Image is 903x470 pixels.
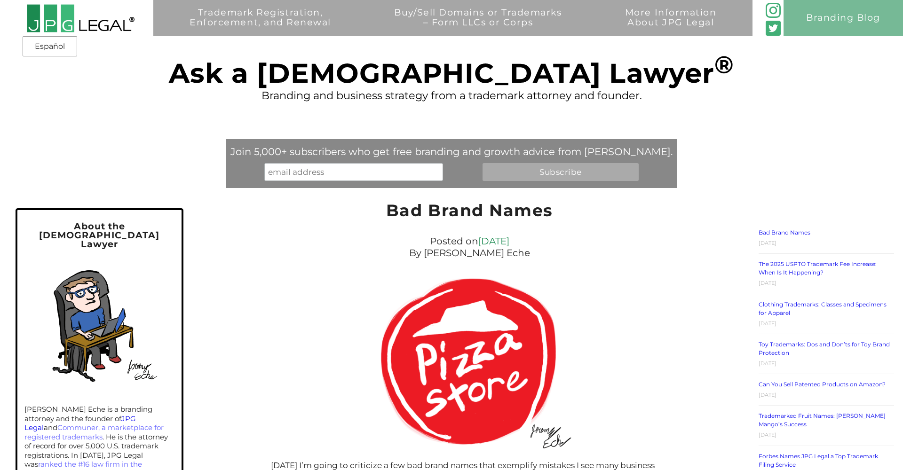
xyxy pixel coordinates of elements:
time: [DATE] [759,392,776,398]
a: Buy/Sell Domains or Trademarks– Form LLCs or Corps [367,8,589,44]
a: Communer, a marketplace for registered trademarks [24,423,164,441]
a: Bad Brand Names [759,229,810,236]
time: [DATE] [759,320,776,327]
img: glyph-logo_May2016-green3-90.png [766,3,781,18]
a: Trademark Registration,Enforcement, and Renewal [163,8,358,44]
a: Can You Sell Patented Products on Amazon? [759,381,886,388]
img: Twitter_Social_Icon_Rounded_Square_Color-mid-green3-90.png [766,21,781,36]
time: [DATE] [759,240,776,246]
a: Trademarked Fruit Names: [PERSON_NAME] Mango’s Success [759,412,886,428]
span: About the [DEMOGRAPHIC_DATA] Lawyer [39,220,159,250]
input: email address [264,163,443,181]
time: [DATE] [759,360,776,367]
a: Forbes Names JPG Legal a Top Trademark Filing Service [759,453,878,468]
a: [DATE] [478,235,509,247]
input: Subscribe [483,163,639,181]
a: JPG Legal [24,414,136,432]
a: Clothing Trademarks: Classes and Specimens for Apparel [759,301,887,316]
a: Español [25,38,74,55]
a: The 2025 USPTO Trademark Fee Increase: When Is It Happening? [759,260,877,276]
a: Toy Trademarks: Dos and Don’ts for Toy Brand Protection [759,341,890,356]
p: By [PERSON_NAME] Eche [276,247,664,259]
time: [DATE] [759,431,776,438]
a: More InformationAbout JPG Legal [598,8,744,44]
img: 2016-logo-black-letters-3-r.png [26,4,135,33]
div: Posted on [271,233,668,261]
time: [DATE] [759,280,776,286]
a: Bad Brand Names [386,200,553,220]
img: Self-portrait of Jeremy in his home office. [32,257,167,392]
